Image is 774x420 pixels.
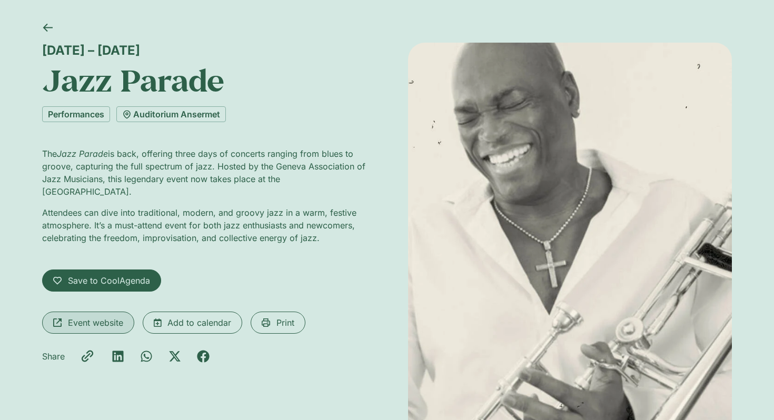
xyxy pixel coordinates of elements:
a: Add to calendar [143,312,242,334]
div: Share on linkedin [112,350,124,363]
span: Event website [68,316,123,329]
span: Print [276,316,294,329]
a: Save to CoolAgenda [42,269,161,292]
div: Share on facebook [197,350,210,363]
span: Save to CoolAgenda [68,274,150,287]
span: Add to calendar [167,316,231,329]
p: The is back, offering three days of concerts ranging from blues to groove, capturing the full spe... [42,147,366,198]
h1: Jazz Parade [42,62,366,98]
a: Event website [42,312,134,334]
div: Share on whatsapp [140,350,153,363]
a: Performances [42,106,110,122]
a: Print [251,312,305,334]
div: [DATE] – [DATE] [42,43,366,58]
div: Share on x-twitter [168,350,181,363]
em: Jazz Parade [57,148,108,159]
p: Share [42,350,65,363]
a: Auditorium Ansermet [116,106,226,122]
p: Attendees can dive into traditional, modern, and groovy jazz in a warm, festive atmosphere. It’s ... [42,206,366,244]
